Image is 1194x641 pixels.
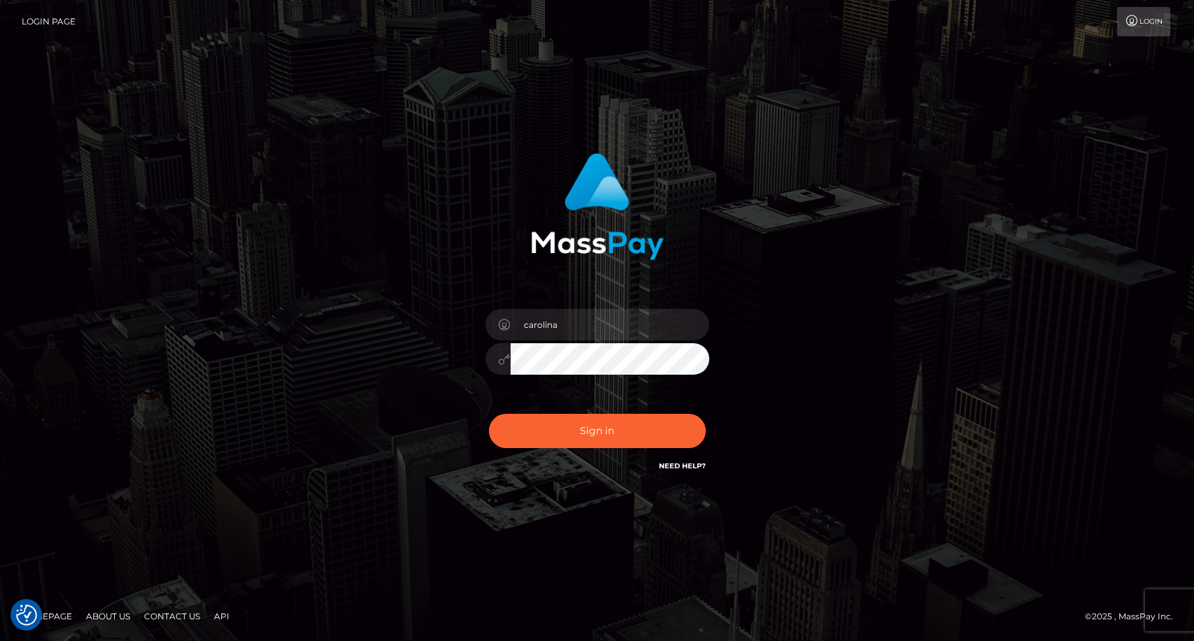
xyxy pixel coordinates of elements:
[531,153,664,260] img: MassPay Login
[16,605,37,626] button: Consent Preferences
[22,7,76,36] a: Login Page
[511,309,709,340] input: Username...
[1117,7,1170,36] a: Login
[659,461,706,470] a: Need Help?
[16,605,37,626] img: Revisit consent button
[489,414,706,448] button: Sign in
[138,605,206,627] a: Contact Us
[15,605,78,627] a: Homepage
[1085,609,1184,624] div: © 2025 , MassPay Inc.
[208,605,235,627] a: API
[80,605,136,627] a: About Us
